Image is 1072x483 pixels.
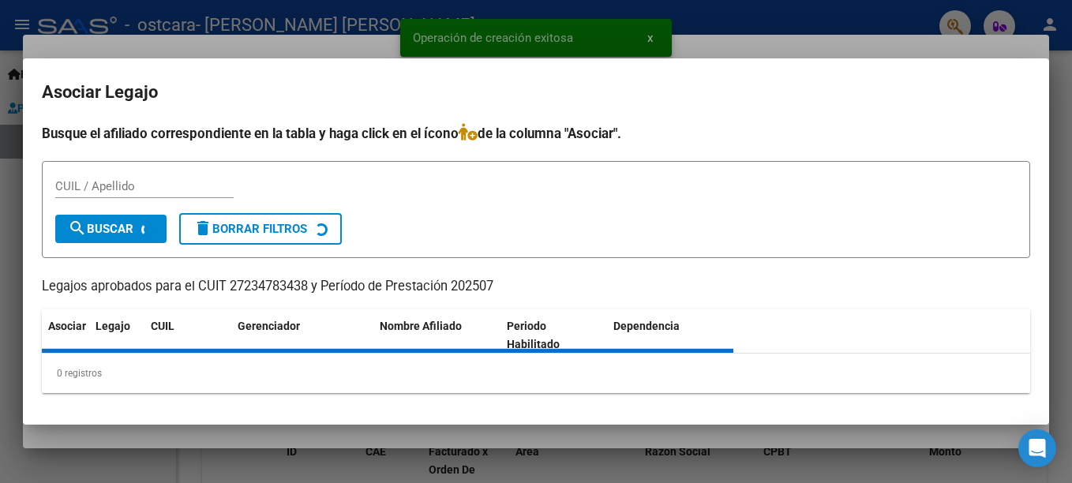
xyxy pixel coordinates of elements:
datatable-header-cell: Legajo [89,309,144,361]
mat-icon: delete [193,219,212,238]
h2: Asociar Legajo [42,77,1030,107]
span: Borrar Filtros [193,222,307,236]
div: 0 registros [42,354,1030,393]
datatable-header-cell: CUIL [144,309,231,361]
mat-icon: search [68,219,87,238]
span: CUIL [151,320,174,332]
p: Legajos aprobados para el CUIT 27234783438 y Período de Prestación 202507 [42,277,1030,297]
h4: Busque el afiliado correspondiente en la tabla y haga click en el ícono de la columna "Asociar". [42,123,1030,144]
button: Borrar Filtros [179,213,342,245]
span: Nombre Afiliado [380,320,462,332]
span: Dependencia [613,320,680,332]
span: Gerenciador [238,320,300,332]
datatable-header-cell: Asociar [42,309,89,361]
span: Asociar [48,320,86,332]
datatable-header-cell: Dependencia [607,309,734,361]
datatable-header-cell: Periodo Habilitado [500,309,607,361]
span: Legajo [96,320,130,332]
datatable-header-cell: Nombre Afiliado [373,309,500,361]
datatable-header-cell: Gerenciador [231,309,373,361]
button: Buscar [55,215,167,243]
span: Periodo Habilitado [507,320,560,350]
div: Open Intercom Messenger [1018,429,1056,467]
span: Buscar [68,222,133,236]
